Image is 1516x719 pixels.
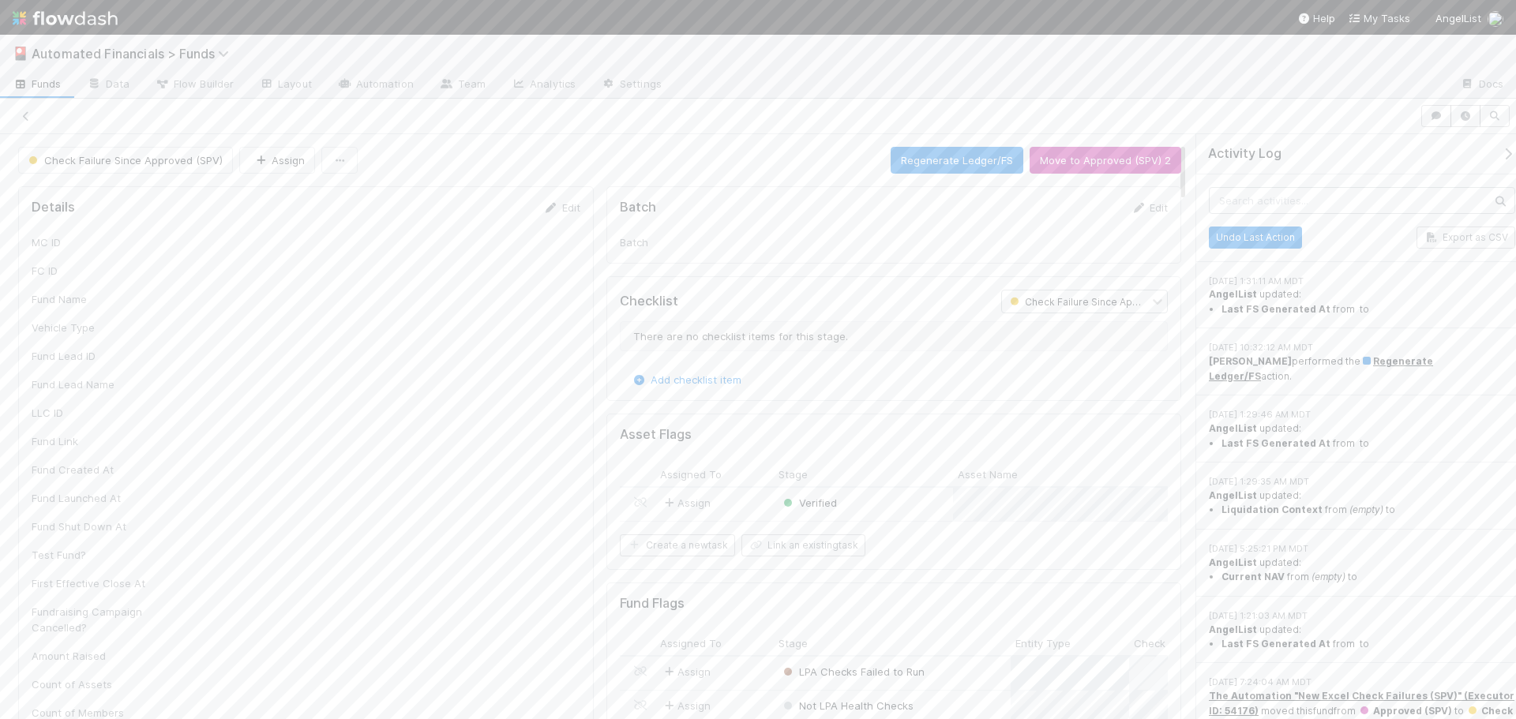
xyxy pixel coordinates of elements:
h5: Fund Flags [620,596,685,612]
span: Approved (SPV) [1358,705,1452,717]
div: Test Fund? [32,547,150,563]
div: Amount Raised [32,648,150,664]
a: Docs [1447,73,1516,98]
div: [DATE] 1:31:11 AM MDT [1209,275,1515,288]
div: [DATE] 1:29:46 AM MDT [1209,408,1515,421]
span: Not LPA Health Checks [780,699,914,712]
div: Help [1297,10,1335,26]
div: [DATE] 10:32:12 AM MDT [1209,341,1515,354]
a: Data [74,73,142,98]
button: Export as CSV [1417,227,1515,249]
span: Stage [779,466,808,482]
strong: AngelList [1209,556,1257,568]
a: Layout [246,73,325,98]
button: Regenerate Ledger/FS [891,147,1023,174]
div: Fund Lead Name [32,376,150,392]
span: Assign [662,664,711,680]
span: Check Failure Since Approved (SPV) [25,154,223,167]
div: [DATE] 1:21:03 AM MDT [1209,609,1515,623]
a: The Automation "New Excel Check Failures (SPV)" (Executor ID: 54176) [1209,690,1514,716]
li: from to [1221,570,1515,584]
strong: Last FS Generated At [1221,437,1330,449]
div: There are no checklist items for this stage. [620,321,1169,351]
a: Settings [588,73,674,98]
a: Edit [1131,201,1168,214]
span: Stage [779,635,808,651]
span: Assign [662,495,711,511]
li: from to [1221,637,1515,651]
a: Automation [325,73,426,98]
strong: Liquidation Context [1221,504,1323,515]
h5: Asset Flags [620,427,692,443]
span: Flow Builder [155,76,234,92]
div: MC ID [32,234,150,250]
li: from to [1221,302,1515,316]
span: My Tasks [1348,12,1410,24]
li: from to [1221,436,1515,451]
input: Search activities... [1209,187,1515,214]
div: [DATE] 7:24:04 AM MDT [1209,676,1515,689]
span: Asset Name [958,466,1018,482]
span: Automated Financials > Funds [32,46,237,62]
span: Assign [662,698,711,713]
a: Regenerate Ledger/FS [1209,355,1433,381]
div: [DATE] 1:29:35 AM MDT [1209,475,1515,489]
div: [DATE] 5:25:21 PM MDT [1209,542,1515,556]
div: FC ID [32,263,150,279]
div: performed the action. [1209,354,1515,384]
a: Team [426,73,498,98]
div: updated: [1209,489,1515,518]
span: Verified [780,496,837,509]
span: Assigned To [660,466,722,482]
a: Flow Builder [142,73,246,98]
span: Entity Type [1015,635,1071,651]
strong: AngelList [1209,288,1257,300]
div: Verified [780,495,837,511]
div: Fund Name [32,291,150,307]
h5: Details [32,200,75,215]
span: Funds [13,76,62,92]
div: Fund Shut Down At [32,519,150,534]
div: Fundraising Campaign Cancelled? [32,604,150,635]
strong: AngelList [1209,422,1257,434]
div: Fund Created At [32,462,150,477]
div: Fund Link [32,433,150,449]
img: logo-inverted-e16ddd16eac7371096b0.svg [13,5,118,32]
div: Batch [620,234,738,250]
button: Link an existingtask [741,534,865,556]
strong: [PERSON_NAME] [1209,355,1292,367]
strong: Current NAV [1221,571,1285,582]
div: LPA Checks Failed to Run [780,664,925,680]
h5: Batch [620,200,656,215]
span: Activity Log [1208,146,1281,162]
span: LPA Checks Failed to Run [780,665,925,678]
img: avatar_574f8970-b283-40ff-a3d7-26909d9947cc.png [1488,11,1503,27]
div: First Effective Close At [32,575,150,591]
div: Vehicle Type [32,320,150,335]
span: AngelList [1435,12,1481,24]
a: Add checklist item [632,373,741,386]
span: 🎴 [13,47,28,60]
a: Analytics [498,73,588,98]
a: My Tasks [1348,10,1410,26]
a: Edit [543,201,580,214]
div: updated: [1209,623,1515,652]
em: (empty) [1349,504,1383,515]
div: updated: [1209,287,1515,316]
button: Assign [239,147,315,174]
strong: AngelList [1209,624,1257,635]
strong: Last FS Generated At [1221,303,1330,315]
button: Undo Last Action [1209,227,1302,249]
span: Check Failure Since Approved (SPV) [1007,296,1195,308]
strong: Last FS Generated At [1221,638,1330,650]
button: Move to Approved (SPV) 2 [1030,147,1181,174]
div: Fund Launched At [32,490,150,506]
div: LLC ID [32,405,150,421]
h5: Checklist [620,294,678,309]
div: updated: [1209,421,1515,451]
